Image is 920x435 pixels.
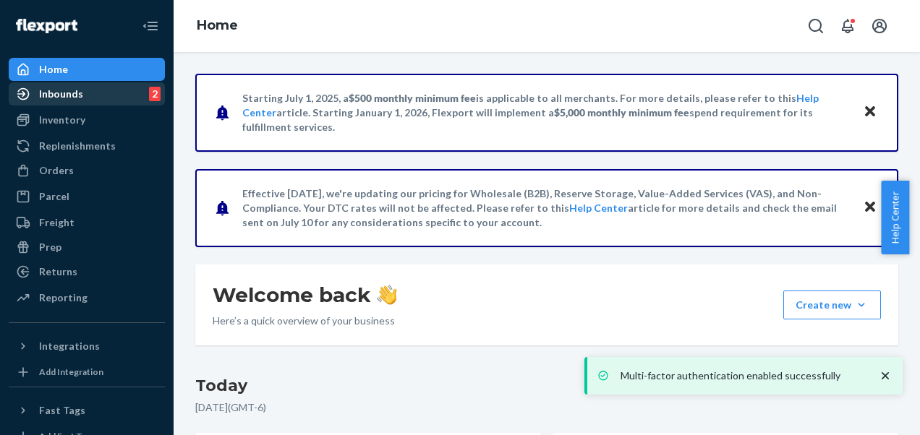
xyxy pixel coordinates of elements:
button: Help Center [881,181,909,254]
a: Home [9,58,165,81]
a: Home [197,17,238,33]
a: Orders [9,159,165,182]
button: Close Navigation [136,12,165,40]
p: [DATE] ( GMT-6 ) [195,400,898,415]
div: Fast Tags [39,403,85,418]
button: Open notifications [833,12,862,40]
a: Freight [9,211,165,234]
a: Returns [9,260,165,283]
span: Soporte [29,10,80,23]
ol: breadcrumbs [185,5,250,47]
div: Home [39,62,68,77]
a: Parcel [9,185,165,208]
span: $500 monthly minimum fee [349,92,476,104]
button: Close [861,197,879,218]
button: Fast Tags [9,399,165,422]
div: 2 [149,87,161,101]
button: Open Search Box [801,12,830,40]
h3: Today [195,374,898,397]
a: Inventory [9,108,165,132]
div: Inbounds [39,87,83,101]
a: Help Center [569,202,628,214]
div: Parcel [39,189,69,204]
p: Multi-factor authentication enabled successfully [621,369,864,383]
span: $5,000 monthly minimum fee [554,106,689,119]
div: Integrations [39,339,100,353]
div: Orders [39,163,74,178]
button: Close [861,102,879,123]
h1: Welcome back [213,282,397,308]
button: Open account menu [865,12,894,40]
div: Reporting [39,290,88,305]
div: Add Integration [39,366,103,378]
div: Replenishments [39,139,116,153]
a: Prep [9,236,165,259]
div: Freight [39,215,74,230]
button: Create new [783,290,881,319]
a: Add Integration [9,363,165,381]
a: Replenishments [9,134,165,158]
button: Integrations [9,335,165,358]
a: Inbounds2 [9,82,165,105]
p: Here’s a quick overview of your business [213,314,397,328]
img: Flexport logo [16,19,77,33]
img: hand-wave emoji [377,285,397,305]
div: Prep [39,240,61,254]
a: Reporting [9,286,165,309]
div: Returns [39,264,77,279]
svg: close toast [878,369,893,383]
p: Starting July 1, 2025, a is applicable to all merchants. For more details, please refer to this a... [242,91,849,134]
div: Inventory [39,113,85,127]
p: Effective [DATE], we're updating our pricing for Wholesale (B2B), Reserve Storage, Value-Added Se... [242,186,849,230]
